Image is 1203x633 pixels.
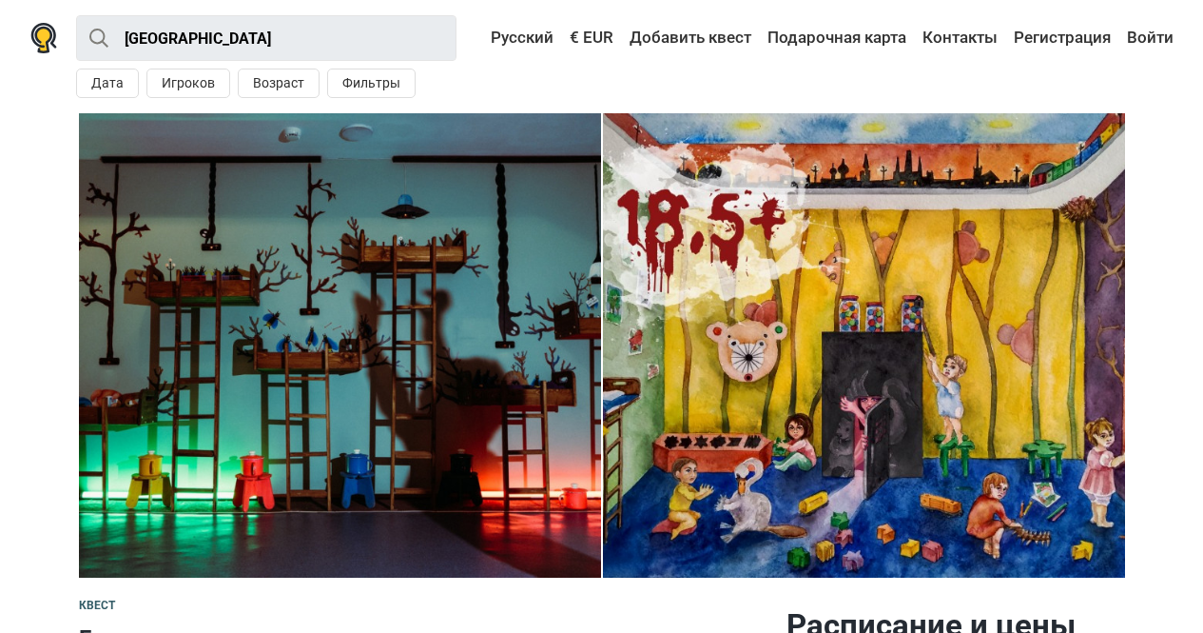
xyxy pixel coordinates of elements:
[603,113,1125,578] a: Голос из темноты photo 1
[79,599,116,612] span: Квест
[238,69,320,98] button: Возраст
[1122,21,1174,55] a: Войти
[30,23,57,53] img: Nowescape logo
[918,21,1002,55] a: Контакты
[625,21,756,55] a: Добавить квест
[473,21,558,55] a: Русский
[1009,21,1116,55] a: Регистрация
[477,31,491,45] img: Русский
[146,69,230,98] button: Игроков
[79,113,601,578] img: Голос из темноты photo 1
[565,21,618,55] a: € EUR
[76,15,456,61] input: Попробуйте “Лондон”
[76,69,139,98] button: Дата
[327,69,416,98] button: Фильтры
[763,21,911,55] a: Подарочная карта
[603,113,1125,578] img: Голос из темноты photo 2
